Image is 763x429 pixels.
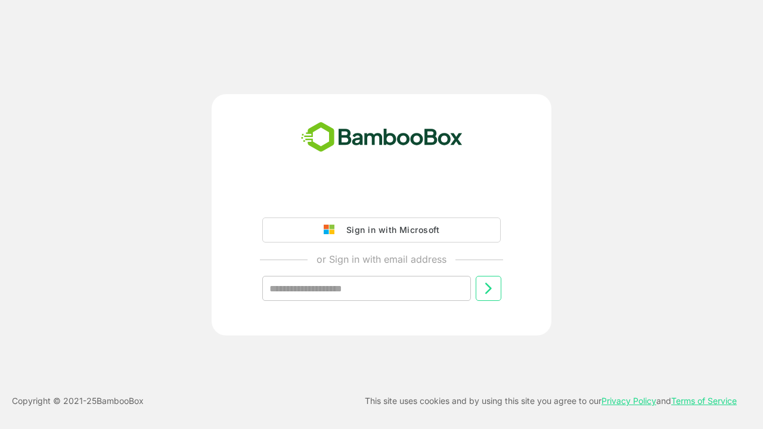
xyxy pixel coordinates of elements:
a: Terms of Service [671,396,737,406]
div: Sign in with Microsoft [340,222,439,238]
img: bamboobox [294,118,469,157]
p: This site uses cookies and by using this site you agree to our and [365,394,737,408]
img: google [324,225,340,235]
p: or Sign in with email address [317,252,446,266]
button: Sign in with Microsoft [262,217,501,243]
p: Copyright © 2021- 25 BambooBox [12,394,144,408]
a: Privacy Policy [601,396,656,406]
iframe: Sign in with Google Button [256,184,507,210]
